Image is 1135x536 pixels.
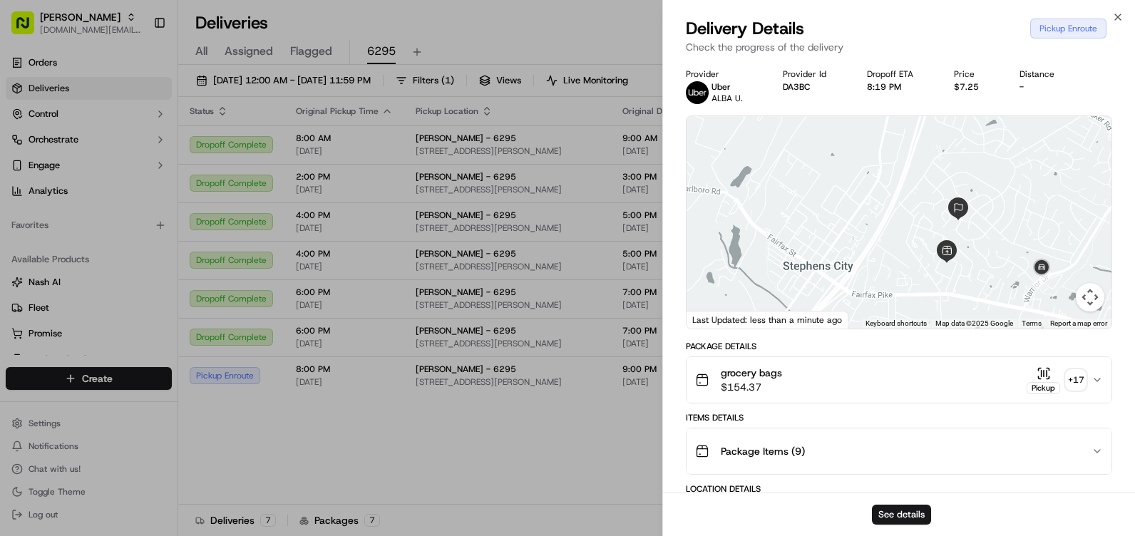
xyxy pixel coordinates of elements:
span: Pylon [142,242,173,252]
span: grocery bags [721,366,782,380]
img: Google [690,310,737,329]
a: Report a map error [1050,319,1107,327]
span: API Documentation [135,207,229,221]
div: Location Details [686,483,1112,495]
img: 1736555255976-a54dd68f-1ca7-489b-9aae-adbdc363a1c4 [14,136,40,162]
img: profile_uber_ahold_partner.png [686,81,709,104]
button: Keyboard shortcuts [866,319,927,329]
div: We're available if you need us! [48,150,180,162]
a: 📗Knowledge Base [9,201,115,227]
span: $154.37 [721,380,782,394]
div: Start new chat [48,136,234,150]
button: grocery bags$154.37Pickup+17 [687,357,1111,403]
div: 📗 [14,208,26,220]
button: Pickup [1027,366,1060,394]
span: Package Items ( 9 ) [721,444,805,458]
div: Pickup [1027,382,1060,394]
img: Nash [14,14,43,43]
p: Uber [712,81,743,93]
div: $7.25 [954,81,997,93]
span: Delivery Details [686,17,804,40]
div: 7 [1032,271,1051,289]
div: Package Details [686,341,1112,352]
a: Open this area in Google Maps (opens a new window) [690,310,737,329]
button: Start new chat [242,140,260,158]
input: Got a question? Start typing here... [37,92,257,107]
span: ALBA U. [712,93,743,104]
button: See details [872,505,931,525]
div: Distance [1020,68,1072,80]
div: - [1020,81,1072,93]
div: Provider [686,68,761,80]
button: DA3BC [783,81,810,93]
div: 8:19 PM [867,81,931,93]
a: 💻API Documentation [115,201,235,227]
span: Map data ©2025 Google [935,319,1013,327]
button: Map camera controls [1076,283,1104,311]
span: Knowledge Base [29,207,109,221]
div: Items Details [686,412,1112,423]
div: Price [954,68,997,80]
p: Welcome 👋 [14,57,260,80]
div: + 17 [1066,370,1086,390]
div: Last Updated: less than a minute ago [687,311,848,329]
button: Pickup+17 [1027,366,1086,394]
div: Provider Id [783,68,844,80]
button: Package Items (9) [687,428,1111,474]
a: Terms (opens in new tab) [1022,319,1042,327]
a: Powered byPylon [101,241,173,252]
div: 💻 [120,208,132,220]
div: Dropoff ETA [867,68,931,80]
p: Check the progress of the delivery [686,40,1112,54]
